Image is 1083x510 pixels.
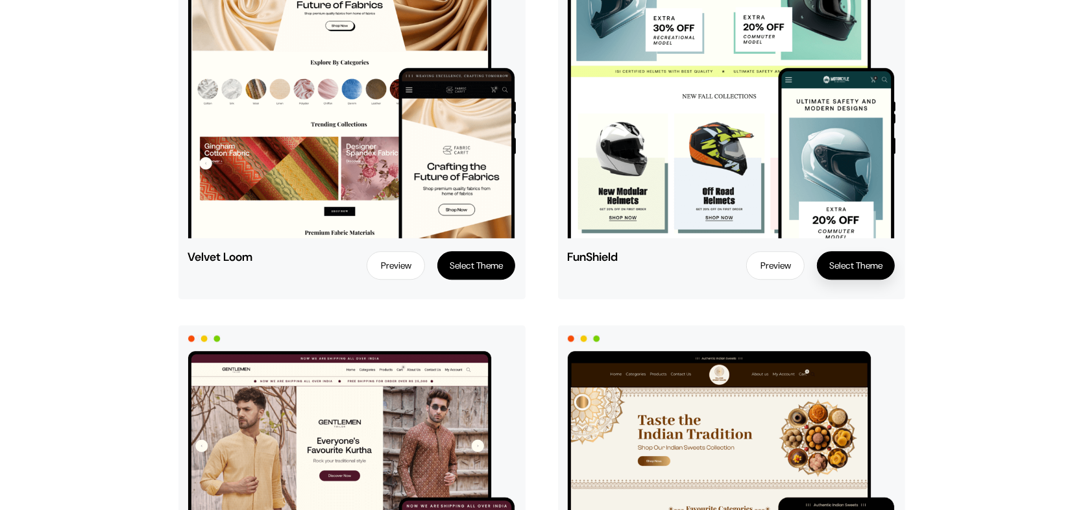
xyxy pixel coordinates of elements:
span: Velvet Loom [188,251,284,263]
button: Select Theme [437,251,515,280]
span: FunShield [568,251,664,263]
a: Preview [746,251,805,280]
a: Preview [367,251,425,280]
button: Select Theme [817,251,895,280]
